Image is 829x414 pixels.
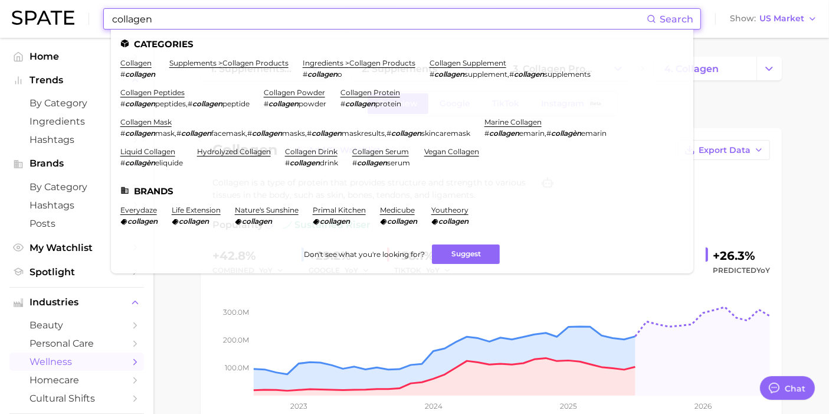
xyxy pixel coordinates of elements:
span: My Watchlist [30,242,124,253]
em: collagen [387,217,417,226]
span: # [120,158,125,167]
button: Industries [9,294,144,311]
em: collagen [307,70,338,79]
em: collagen [357,158,387,167]
a: collagen powder [264,88,325,97]
tspan: 2024 [425,402,443,410]
em: collagen [181,129,211,138]
span: # [264,99,268,108]
a: personal care [9,334,144,353]
a: collagen drink [285,147,338,156]
span: beauty [30,320,124,331]
span: by Category [30,181,124,193]
span: Brands [30,158,124,169]
em: collagen [125,70,155,79]
span: supplements [544,70,591,79]
div: , [484,129,607,138]
span: wellness [30,356,124,367]
em: collagen [345,99,375,108]
a: hydrolyzed collagen [197,147,271,156]
em: collagen [438,217,468,226]
span: facemask [211,129,245,138]
a: collagen protein [340,88,400,97]
span: Search [660,14,693,25]
a: My Watchlist [9,239,144,257]
span: # [546,129,551,138]
a: by Category [9,178,144,196]
a: cultural shifts [9,389,144,408]
a: wellness [9,353,144,371]
a: ingredients >collagen products [303,58,415,67]
a: collagen mask [120,118,172,126]
li: Brands [120,186,684,196]
li: Categories [120,39,684,49]
a: collagen supplement [430,58,506,67]
span: # [484,129,489,138]
tspan: 2025 [560,402,577,410]
span: # [352,158,357,167]
em: collagèn [125,158,155,167]
em: collagen [320,217,350,226]
input: Search here for a brand, industry, or ingredient [111,9,647,29]
span: # [430,70,434,79]
a: medicube [380,206,415,214]
span: # [386,129,391,138]
span: Predicted [713,263,770,278]
em: collagen [312,129,342,138]
span: personal care [30,338,124,349]
em: collagen [391,129,421,138]
span: # [176,129,181,138]
a: everydaze [120,206,157,214]
em: collagen [125,99,155,108]
span: o [338,70,342,79]
button: Trends [9,71,144,89]
a: vegan collagen [424,147,479,156]
span: emarin [581,129,607,138]
span: Don't see what you're looking for? [304,250,425,259]
span: # [307,129,312,138]
span: Trends [30,75,124,86]
button: Brands [9,155,144,172]
a: marine collagen [484,118,542,126]
a: by Category [9,94,144,112]
span: serum [387,158,410,167]
a: Home [9,47,144,66]
span: mask [155,129,175,138]
span: Show [730,15,756,22]
span: drink [320,158,338,167]
span: skincaremask [421,129,470,138]
em: collagen [489,129,519,138]
span: Hashtags [30,134,124,145]
em: collagen [290,158,320,167]
em: collagen [127,217,158,226]
span: maskresults [342,129,385,138]
span: # [120,99,125,108]
span: # [303,70,307,79]
span: US Market [759,15,804,22]
a: Ingredients [9,112,144,131]
span: Industries [30,297,124,308]
span: # [120,129,125,138]
span: eliquide [155,158,183,167]
a: collagen [120,58,152,67]
span: homecare [30,374,124,386]
em: collagèn [551,129,581,138]
span: Home [30,51,124,62]
span: # [340,99,345,108]
span: by Category [30,97,124,109]
a: youtheory [431,206,468,214]
div: +26.3% [713,246,770,265]
span: Export Data [699,145,751,155]
span: # [509,70,514,79]
span: peptides [155,99,186,108]
a: primal kitchen [313,206,366,214]
span: emarin [519,129,545,138]
span: # [247,129,252,138]
a: Posts [9,214,144,233]
em: collagen [192,99,222,108]
button: Suggest [432,245,500,264]
a: beauty [9,316,144,334]
span: peptide [222,99,250,108]
a: 4. collagen [654,57,756,80]
span: # [120,70,125,79]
